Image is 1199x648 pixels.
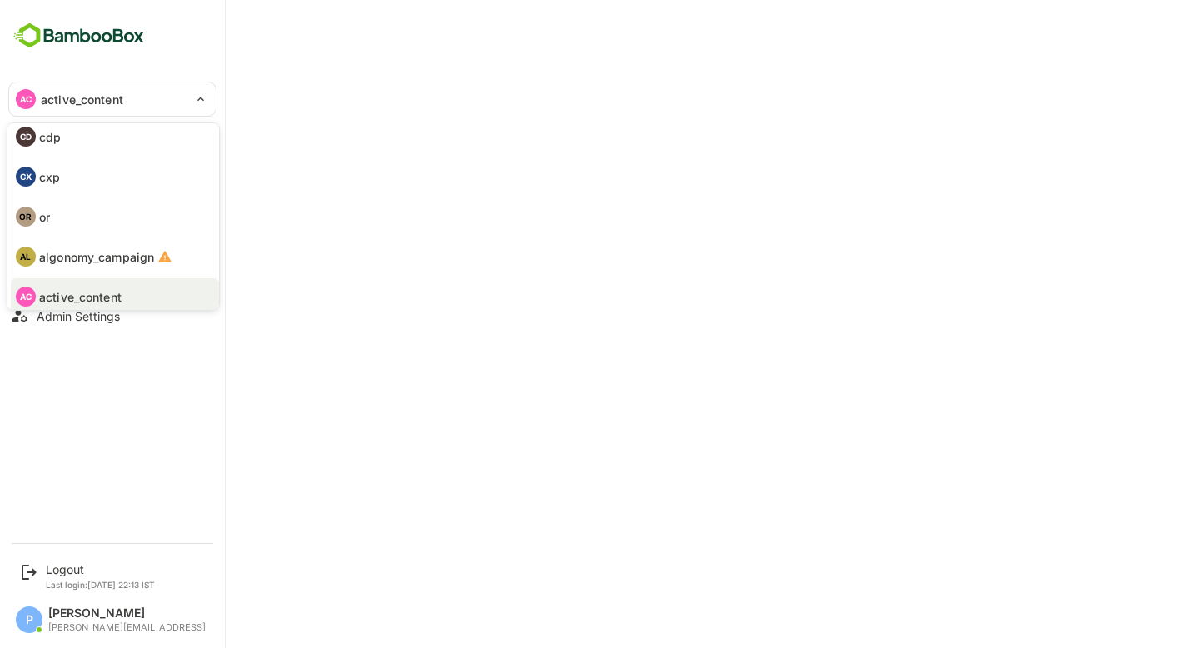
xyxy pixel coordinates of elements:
p: or [39,208,50,226]
div: CD [16,127,36,147]
div: AC [16,287,36,307]
div: OR [16,207,36,227]
p: algonomy_campaign [39,248,154,266]
div: AL [16,247,36,267]
p: cdp [39,128,61,146]
p: cxp [39,168,60,186]
div: CX [16,167,36,187]
p: active_content [39,288,122,306]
